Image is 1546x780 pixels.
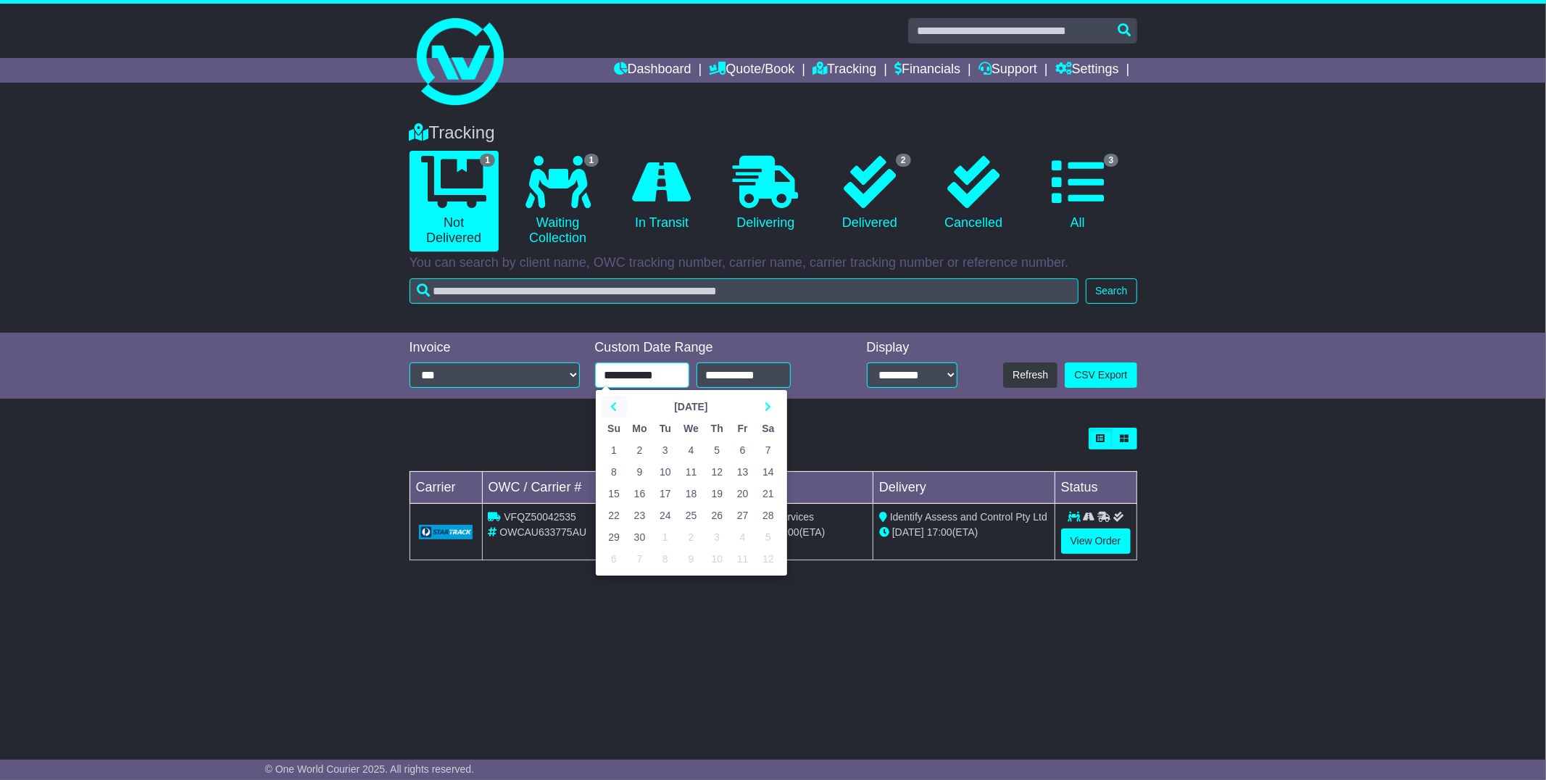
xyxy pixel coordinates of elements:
span: VFQZ50042535 [504,511,576,523]
td: 15 [602,483,627,505]
td: 17 [652,483,678,505]
th: Fr [730,418,755,439]
a: 1 Not Delivered [410,151,499,252]
a: In Transit [617,151,706,236]
td: 22 [602,505,627,526]
div: Tracking [402,123,1144,144]
td: 9 [678,548,705,570]
span: 3 [1104,154,1119,167]
td: 11 [730,548,755,570]
td: 8 [602,461,627,483]
td: 21 [755,483,781,505]
td: Delivery [873,472,1055,504]
td: 5 [705,439,730,461]
td: 18 [678,483,705,505]
span: 17:00 [927,526,952,538]
td: 19 [705,483,730,505]
img: GetCarrierServiceLogo [419,525,473,539]
td: 4 [678,439,705,461]
td: 11 [678,461,705,483]
td: 7 [627,548,653,570]
td: 20 [730,483,755,505]
th: Select Month [627,396,755,418]
td: 2 [678,526,705,548]
td: 5 [755,526,781,548]
td: 8 [652,548,678,570]
td: 23 [627,505,653,526]
th: Su [602,418,627,439]
a: Support [978,58,1037,83]
div: Custom Date Range [595,340,828,356]
th: Th [705,418,730,439]
div: Display [867,340,957,356]
td: 27 [730,505,755,526]
td: 9 [627,461,653,483]
span: Identify Assess and Control Pty Ltd [890,511,1047,523]
a: 3 All [1033,151,1122,236]
th: Mo [627,418,653,439]
td: 3 [705,526,730,548]
td: 4 [730,526,755,548]
a: Financials [894,58,960,83]
span: 1 [584,154,599,167]
td: 29 [602,526,627,548]
td: 28 [755,505,781,526]
span: © One World Courier 2025. All rights reserved. [265,763,475,775]
span: 1 [480,154,495,167]
td: 1 [602,439,627,461]
td: 14 [755,461,781,483]
td: 25 [678,505,705,526]
td: 30 [627,526,653,548]
a: 2 Delivered [825,151,914,236]
td: 10 [652,461,678,483]
td: 6 [730,439,755,461]
a: Dashboard [614,58,691,83]
div: (ETA) [879,525,1049,540]
button: Refresh [1003,362,1057,388]
button: Search [1086,278,1136,304]
a: Quote/Book [709,58,794,83]
td: 12 [705,461,730,483]
td: 2 [627,439,653,461]
td: 16 [627,483,653,505]
a: 1 Waiting Collection [513,151,602,252]
td: Carrier [410,472,482,504]
td: 12 [755,548,781,570]
span: 2 [896,154,911,167]
a: Delivering [721,151,810,236]
td: 13 [730,461,755,483]
div: Invoice [410,340,581,356]
th: We [678,418,705,439]
a: Settings [1055,58,1119,83]
td: 26 [705,505,730,526]
td: 3 [652,439,678,461]
span: OWCAU633775AU [499,526,586,538]
td: 1 [652,526,678,548]
th: Tu [652,418,678,439]
td: 7 [755,439,781,461]
a: Tracking [813,58,876,83]
td: 6 [602,548,627,570]
a: CSV Export [1065,362,1136,388]
td: OWC / Carrier # [482,472,691,504]
th: Sa [755,418,781,439]
span: [DATE] [892,526,924,538]
a: Cancelled [929,151,1018,236]
td: 24 [652,505,678,526]
td: 10 [705,548,730,570]
td: Status [1055,472,1136,504]
a: View Order [1061,528,1131,554]
p: You can search by client name, OWC tracking number, carrier name, carrier tracking number or refe... [410,255,1137,271]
